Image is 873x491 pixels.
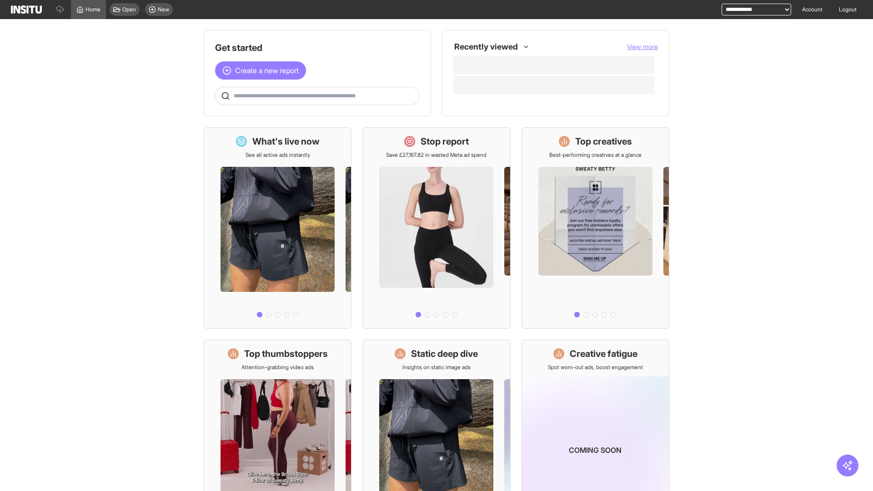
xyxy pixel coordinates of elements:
h1: Static deep dive [411,347,478,360]
span: Create a new report [235,65,299,76]
a: Top creativesBest-performing creatives at a glance [522,127,669,329]
p: Best-performing creatives at a glance [549,151,642,159]
a: Stop reportSave £27,167.82 in wasted Meta ad spend [362,127,510,329]
button: Create a new report [215,61,306,80]
span: Home [85,6,100,13]
img: Logo [11,5,42,14]
h1: Get started [215,41,420,54]
h1: Top creatives [575,135,632,148]
span: New [158,6,169,13]
h1: Top thumbstoppers [244,347,328,360]
a: What's live nowSee all active ads instantly [204,127,351,329]
h1: Stop report [421,135,469,148]
h1: What's live now [252,135,320,148]
span: Open [122,6,136,13]
p: See all active ads instantly [246,151,310,159]
p: Insights on static image ads [402,364,471,371]
p: Attention-grabbing video ads [241,364,314,371]
span: View more [627,43,658,50]
p: Save £27,167.82 in wasted Meta ad spend [386,151,487,159]
button: View more [627,42,658,51]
